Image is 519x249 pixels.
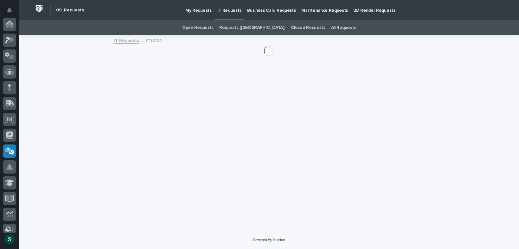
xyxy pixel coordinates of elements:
[8,8,16,18] div: Notifications
[114,36,139,44] a: IT Requests
[146,37,162,44] p: IT11222
[3,233,16,246] button: users-avatar
[56,8,84,13] h2: 09. Requests
[331,20,356,35] a: All Requests
[182,20,214,35] a: Open Requests
[291,20,325,35] a: Closed Requests
[3,4,16,17] button: Notifications
[253,238,285,242] a: Powered By Stacker
[219,20,285,35] a: Requests ([GEOGRAPHIC_DATA])
[33,3,45,15] img: Workspace Logo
